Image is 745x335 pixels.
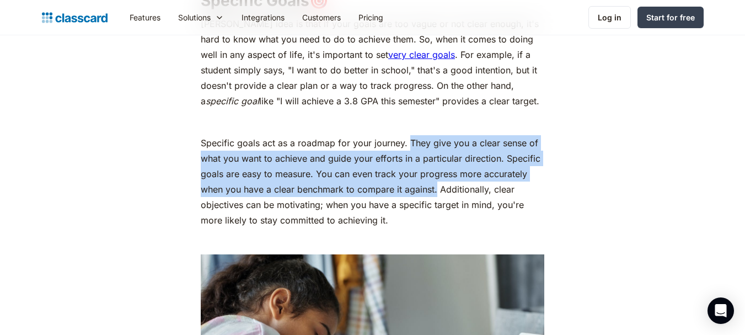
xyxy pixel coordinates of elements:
a: Start for free [637,7,704,28]
a: Features [121,5,169,30]
p: ‍ [201,233,544,249]
a: Pricing [350,5,392,30]
div: Solutions [169,5,233,30]
em: specific goal [206,95,259,107]
a: Customers [293,5,350,30]
div: Log in [598,12,621,23]
a: home [42,10,108,25]
p: Specific goals act as a roadmap for your journey. They give you a clear sense of what you want to... [201,135,544,228]
div: Open Intercom Messenger [708,297,734,324]
div: Start for free [646,12,695,23]
a: Log in [588,6,631,29]
a: very clear goals [388,49,455,60]
div: Solutions [178,12,211,23]
p: ‍ [201,114,544,130]
p: [PERSON_NAME] idea is that if your goals are too vague or not clear enough, it's hard to know wha... [201,16,544,109]
a: Integrations [233,5,293,30]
